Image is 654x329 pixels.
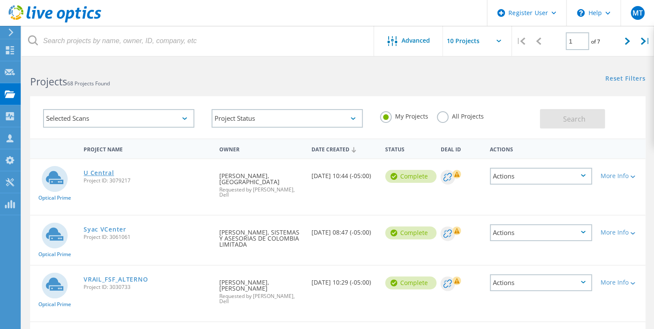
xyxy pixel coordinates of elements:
[38,302,71,307] span: Optical Prime
[307,159,381,188] div: [DATE] 10:44 (-05:00)
[307,141,381,157] div: Date Created
[436,141,485,157] div: Deal Id
[490,168,592,185] div: Actions
[380,111,428,119] label: My Projects
[38,195,71,201] span: Optical Prime
[22,26,374,56] input: Search projects by name, owner, ID, company, etc
[38,252,71,257] span: Optical Prime
[9,18,101,24] a: Live Optics Dashboard
[385,276,436,289] div: Complete
[385,170,436,183] div: Complete
[307,216,381,244] div: [DATE] 08:47 (-05:00)
[30,75,67,88] b: Projects
[601,279,641,285] div: More Info
[437,111,484,119] label: All Projects
[636,26,654,56] div: |
[486,141,596,157] div: Actions
[215,159,307,206] div: [PERSON_NAME], [GEOGRAPHIC_DATA]
[84,276,148,282] a: VRAIL_FSF_ALTERNO
[67,80,110,87] span: 68 Projects Found
[605,75,645,83] a: Reset Filters
[215,141,307,157] div: Owner
[215,266,307,313] div: [PERSON_NAME], [PERSON_NAME]
[402,38,430,44] span: Advanced
[219,187,302,197] span: Requested by [PERSON_NAME], Dell
[212,109,363,128] div: Project Status
[84,285,210,290] span: Project ID: 3030733
[84,170,114,176] a: U Central
[577,9,585,17] svg: \n
[43,109,194,128] div: Selected Scans
[385,226,436,239] div: Complete
[84,226,126,232] a: Syac VCenter
[79,141,215,157] div: Project Name
[490,274,592,291] div: Actions
[601,229,641,235] div: More Info
[381,141,436,157] div: Status
[219,294,302,304] span: Requested by [PERSON_NAME], Dell
[215,216,307,256] div: [PERSON_NAME], SISTEMAS Y ASESORIAS DE COLOMBIA LIMITADA
[540,109,605,128] button: Search
[490,224,592,241] div: Actions
[601,173,641,179] div: More Info
[307,266,381,294] div: [DATE] 10:29 (-05:00)
[563,114,585,124] span: Search
[84,178,210,183] span: Project ID: 3079217
[632,9,642,16] span: MT
[84,235,210,240] span: Project ID: 3061061
[591,38,600,45] span: of 7
[512,26,529,56] div: |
